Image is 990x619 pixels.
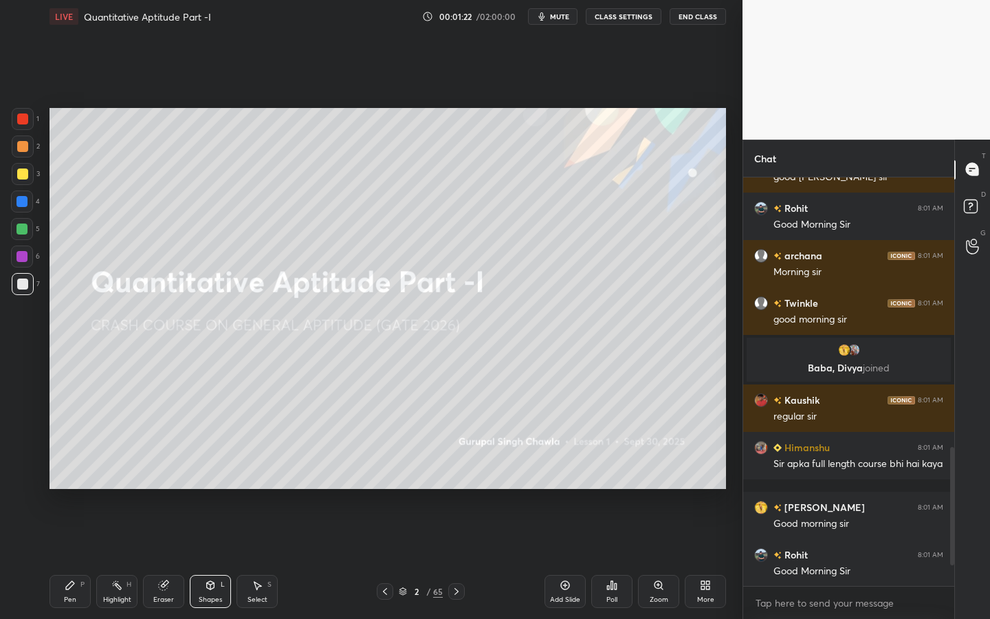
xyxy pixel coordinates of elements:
div: Select [247,596,267,603]
div: H [126,581,131,588]
div: Highlight [103,596,131,603]
div: 8:01 AM [918,251,943,259]
div: Good Morning Sir [773,218,943,232]
div: Add Slide [550,596,580,603]
div: Good morning sir [773,517,943,531]
div: Good Morning Sir [773,565,943,578]
img: Learner_Badge_beginner_1_8b307cf2a0.svg [773,444,782,452]
img: no-rating-badge.077c3623.svg [773,300,782,307]
div: P [80,581,85,588]
div: Morning sir [773,265,943,279]
div: Poll [606,596,617,603]
h6: Himanshu [782,440,830,455]
img: iconic-dark.1390631f.png [888,395,915,404]
p: T [982,151,986,161]
div: 7 [12,273,40,295]
div: 1 [12,108,39,130]
p: Baba, Divya [755,362,943,373]
div: 65 [433,585,443,598]
div: 5 [11,218,40,240]
img: 839da062b98b4d0fbd2c516683be804b.jpg [837,343,851,357]
img: no-rating-badge.077c3623.svg [773,552,782,559]
div: L [221,581,225,588]
button: End Class [670,8,726,25]
h6: [PERSON_NAME] [782,500,865,514]
div: 8:01 AM [918,298,943,307]
img: b9de2fe12e324aed88c52e02da6c57aa.jpg [847,343,861,357]
img: 839da062b98b4d0fbd2c516683be804b.jpg [754,500,768,514]
div: More [697,596,714,603]
h6: Rohit [782,547,808,562]
div: Zoom [650,596,668,603]
img: default.png [754,248,768,262]
img: 04a66e86ec174eca8119156d35c6b03d.jpg [754,547,768,561]
img: no-rating-badge.077c3623.svg [773,504,782,512]
p: D [981,189,986,199]
div: 8:01 AM [918,503,943,511]
button: CLASS SETTINGS [586,8,661,25]
div: / [426,587,430,596]
h6: Twinkle [782,296,818,310]
img: no-rating-badge.077c3623.svg [773,205,782,213]
img: no-rating-badge.077c3623.svg [773,397,782,404]
div: S [267,581,272,588]
img: 04a66e86ec174eca8119156d35c6b03d.jpg [754,201,768,215]
div: 8:01 AM [918,550,943,558]
div: good [PERSON_NAME] sir [773,171,943,184]
div: grid [743,177,954,587]
img: 3 [754,393,768,406]
div: regular sir [773,410,943,424]
p: G [980,228,986,238]
div: 8:01 AM [918,395,943,404]
div: 6 [11,246,40,268]
img: a565f96a51eb43bb97e4bb21cea1d71e.jpg [754,440,768,454]
div: 3 [12,163,40,185]
div: LIVE [49,8,78,25]
div: Shapes [199,596,222,603]
img: iconic-dark.1390631f.png [888,298,915,307]
div: 4 [11,191,40,213]
div: Sir apka full length course bhi hai kaya [773,457,943,471]
span: joined [863,361,890,374]
div: 2 [12,135,40,158]
div: 8:01 AM [918,204,943,212]
h6: Kaushik [782,393,819,407]
img: default.png [754,296,768,309]
h6: Rohit [782,201,808,215]
img: no-rating-badge.077c3623.svg [773,252,782,260]
div: Pen [64,596,76,603]
span: mute [550,12,569,21]
div: Eraser [153,596,174,603]
div: 8:01 AM [918,443,943,451]
div: 2 [410,587,423,596]
p: Chat [743,140,787,177]
button: mute [528,8,577,25]
h6: archana [782,248,822,263]
img: iconic-dark.1390631f.png [888,251,915,259]
div: good morning sir [773,313,943,327]
h4: Quantitative Aptitude Part -I [84,10,211,23]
